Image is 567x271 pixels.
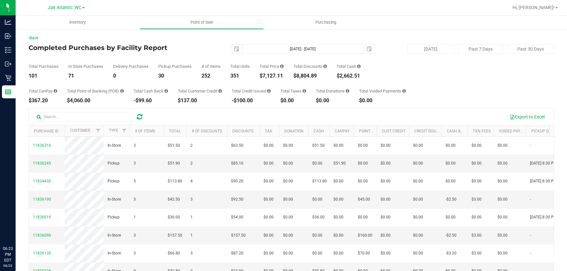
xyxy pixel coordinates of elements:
[60,19,95,25] span: Inventory
[293,64,327,68] div: Total Discounts
[530,160,565,166] span: [DATE] 8:30 PM EDT
[3,246,13,263] p: 06:23 PM EDT
[67,89,124,93] div: Total Point of Banking (POB)
[358,214,368,220] span: $0.00
[497,250,508,256] span: $0.00
[16,16,140,29] a: Inventory
[168,178,182,184] span: $113.80
[120,89,124,93] i: Sum of the successful, non-voided point-of-banking payment transactions, both via payment termina...
[70,128,90,133] a: Customer
[265,129,272,133] a: Tax
[333,214,343,220] span: $0.00
[471,232,482,239] span: $3.00
[192,129,222,133] a: # of Discounts
[158,64,192,68] div: Pickup Purchases
[283,196,293,203] span: $0.00
[134,232,136,239] span: 3
[33,215,51,219] span: 11836019
[445,178,456,184] span: $0.00
[346,89,349,93] i: Sum of all round-up-to-next-dollar total price adjustments for all purchases in the date range.
[5,33,11,39] inline-svg: Inbound
[358,142,368,149] span: $0.00
[307,19,345,25] span: Purchasing
[168,214,180,220] span: $36.00
[232,98,271,103] div: -$100.00
[264,196,274,203] span: $0.00
[497,178,508,184] span: $0.00
[333,178,343,184] span: $0.00
[380,178,391,184] span: $0.00
[312,142,325,149] span: $51.50
[134,98,168,103] div: -$99.60
[113,73,148,79] div: 0
[337,73,361,79] div: $2,662.51
[407,44,454,54] button: [DATE]
[108,142,121,149] span: In-Store
[283,178,293,184] span: $0.00
[190,160,193,166] span: 2
[471,214,482,220] span: $0.00
[5,47,11,53] inline-svg: Inventory
[108,196,121,203] span: In-Store
[283,160,293,166] span: $0.00
[445,232,457,239] span: -$2.50
[68,64,103,68] div: In Store Purchases
[168,196,180,203] span: $42.50
[445,214,456,220] span: $0.00
[231,142,243,149] span: $63.50
[445,196,457,203] span: -$2.50
[260,64,284,68] div: Total Price
[380,160,391,166] span: $0.00
[3,263,13,268] p: 08/23
[357,64,361,68] i: Sum of the successful, non-voided cash payment transactions for all purchases in the date range. ...
[530,232,531,239] span: -
[380,142,391,149] span: $0.00
[359,98,406,103] div: $0.00
[380,196,391,203] span: $0.00
[512,5,555,10] span: Hi, [PERSON_NAME]!
[402,89,406,93] i: Sum of all voided payment transaction amounts, excluding tips and transaction fees, for all purch...
[359,129,405,133] a: Point of Banking (POB)
[5,75,11,81] inline-svg: Retail
[68,73,103,79] div: 71
[134,196,136,203] span: 3
[471,196,482,203] span: $3.00
[283,142,293,149] span: $0.00
[29,73,58,79] div: 101
[337,64,361,68] div: Total Cash
[283,250,293,256] span: $0.00
[29,44,204,51] h4: Completed Purchases by Facility Report
[190,214,193,220] span: 1
[380,232,391,239] span: $0.00
[230,64,250,68] div: Total Units
[312,214,325,220] span: $36.00
[232,129,253,133] a: Discounts
[134,250,136,256] span: 3
[293,73,327,79] div: $8,804.89
[5,19,11,25] inline-svg: Analytics
[530,196,531,203] span: -
[29,64,58,68] div: Total Purchases
[134,142,136,149] span: 3
[33,179,51,183] span: 11834430
[264,16,388,29] a: Purchasing
[445,250,457,256] span: -$3.20
[280,64,284,68] i: Sum of the total prices of all purchases in the date range.
[530,142,531,149] span: -
[471,142,482,149] span: $0.00
[190,142,193,149] span: 2
[359,89,406,93] div: Total Voided Payments
[280,98,306,103] div: $0.00
[178,89,222,93] div: Total Customer Credit
[108,178,120,184] span: Pickup
[169,129,181,133] a: Total
[158,73,192,79] div: 30
[190,196,193,203] span: 3
[33,197,51,202] span: 11836190
[505,111,549,122] button: Export to Excel
[5,61,11,67] inline-svg: Outbound
[231,160,243,166] span: $85.10
[312,178,327,184] span: $113.80
[333,250,343,256] span: $0.00
[201,73,221,79] div: 252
